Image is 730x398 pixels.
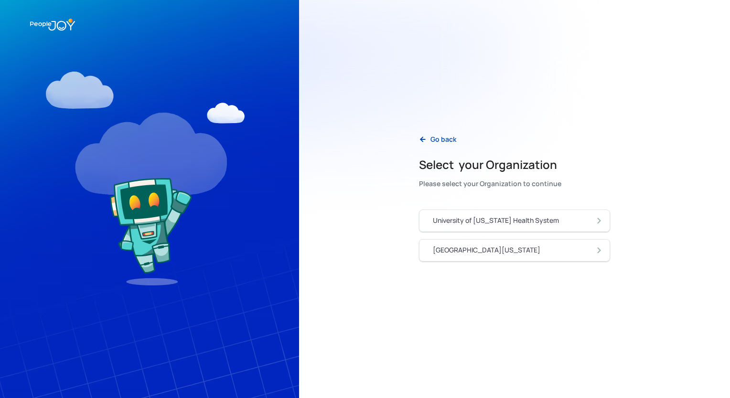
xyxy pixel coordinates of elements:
a: University of [US_STATE] Health System [419,209,610,232]
h2: Select your Organization [419,157,561,172]
div: [GEOGRAPHIC_DATA][US_STATE] [433,245,540,255]
div: Go back [430,135,456,144]
div: University of [US_STATE] Health System [433,216,559,225]
a: Go back [411,130,464,149]
div: Please select your Organization to continue [419,177,561,190]
a: [GEOGRAPHIC_DATA][US_STATE] [419,239,610,262]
